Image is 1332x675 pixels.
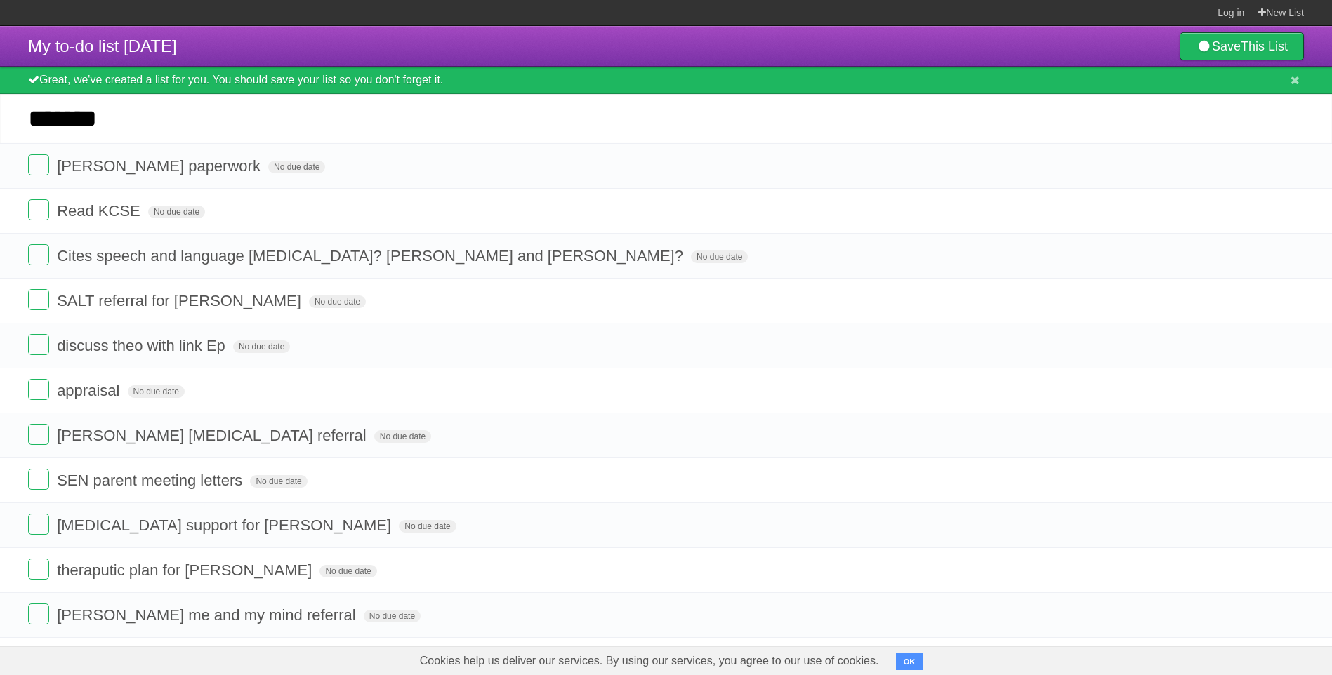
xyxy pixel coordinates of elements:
span: No due date [374,430,431,443]
b: This List [1241,39,1288,53]
button: OK [896,653,923,670]
label: Done [28,603,49,624]
span: No due date [233,340,290,353]
label: Done [28,379,49,400]
a: SaveThis List [1180,32,1304,60]
span: SALT referral for [PERSON_NAME] [57,292,305,309]
label: Done [28,559,49,580]
span: No due date [399,520,456,533]
label: Done [28,154,49,175]
span: discuss theo with link Ep [57,337,229,354]
label: Done [28,244,49,265]
label: Done [28,424,49,445]
span: No due date [364,610,421,622]
span: No due date [691,250,748,263]
span: theraputic plan for [PERSON_NAME] [57,561,315,579]
span: My to-do list [DATE] [28,36,177,55]
span: [PERSON_NAME] [MEDICAL_DATA] referral [57,427,370,444]
span: No due date [268,161,325,173]
span: Cookies help us deliver our services. By using our services, you agree to our use of cookies. [406,647,893,675]
span: No due date [128,385,185,398]
span: [PERSON_NAME] me and my mind referral [57,606,359,624]
span: Read KCSE [57,202,144,220]
span: No due date [309,295,366,308]
span: No due date [319,565,376,577]
span: SEN parent meeting letters [57,472,246,489]
span: appraisal [57,382,123,399]
span: [PERSON_NAME] paperwork [57,157,264,175]
label: Done [28,334,49,355]
span: Cites speech and language [MEDICAL_DATA]? [PERSON_NAME] and [PERSON_NAME]? [57,247,687,265]
label: Done [28,469,49,490]
span: No due date [250,475,307,488]
label: Done [28,514,49,535]
label: Done [28,289,49,310]
span: No due date [148,206,205,218]
span: [MEDICAL_DATA] support for [PERSON_NAME] [57,516,395,534]
label: Done [28,199,49,220]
